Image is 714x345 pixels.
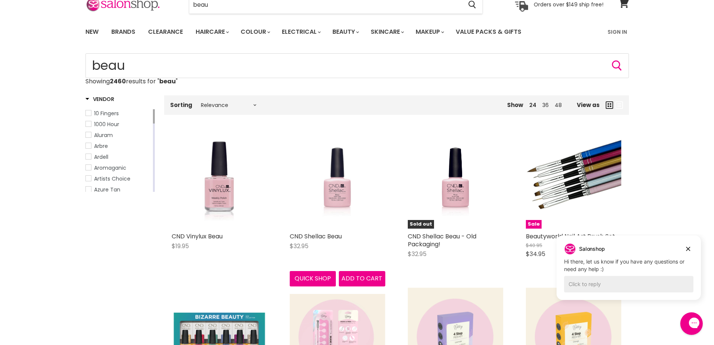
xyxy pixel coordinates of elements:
[603,24,632,40] a: Sign In
[339,271,385,286] button: Add to cart
[85,95,114,103] h3: Vendor
[85,142,151,150] a: Arbre
[276,24,325,40] a: Electrical
[529,101,536,109] a: 24
[80,21,565,43] ul: Main menu
[85,78,629,85] p: Showing results for " "
[94,131,113,139] span: Aluram
[526,220,542,229] span: Sale
[408,220,434,229] span: Sold out
[94,110,119,117] span: 10 Fingers
[85,53,629,78] input: Search
[85,120,151,128] a: 1000 Hour
[341,274,382,283] span: Add to cart
[85,131,151,139] a: Aluram
[172,242,189,250] span: $19.95
[94,175,130,182] span: Artists Choice
[85,175,151,183] a: Artists Choice
[290,133,385,229] a: CND Shellac Beau
[526,133,621,229] a: Beautyworld Nail Art Brush SetSale
[542,101,549,109] a: 36
[526,232,615,241] a: Beautyworld Nail Art Brush Set
[94,153,108,161] span: Ardell
[577,102,600,108] span: View as
[410,24,449,40] a: Makeup
[94,164,126,172] span: Aromaganic
[85,185,151,194] a: Azure Tan
[142,24,189,40] a: Clearance
[80,24,104,40] a: New
[85,53,629,78] form: Product
[611,60,623,72] button: Search
[94,142,108,150] span: Arbre
[534,1,603,8] p: Orders over $149 ship free!
[677,310,707,337] iframe: Gorgias live chat messenger
[507,101,523,109] span: Show
[194,133,245,229] img: CND Vinylux Beau
[94,121,119,128] span: 1000 Hour
[172,133,267,229] a: CND Vinylux Beau
[365,24,409,40] a: Skincare
[290,271,336,286] button: Quick shop
[327,24,364,40] a: Beauty
[408,232,476,249] a: CND Shellac Beau - Old Packaging!
[450,24,527,40] a: Value Packs & Gifts
[235,24,275,40] a: Colour
[526,133,621,229] img: Beautyworld Nail Art Brush Set
[408,133,503,229] a: CND Shellac Beau - Old Packaging!Sold out
[85,153,151,161] a: Ardell
[408,250,427,258] span: $32.95
[76,21,638,43] nav: Main
[172,232,223,241] a: CND Vinylux Beau
[290,232,342,241] a: CND Shellac Beau
[159,77,176,86] strong: beau
[190,24,234,40] a: Haircare
[526,250,545,258] span: $34.95
[555,101,562,109] a: 48
[306,133,368,229] img: CND Shellac Beau
[526,242,542,249] span: $40.95
[94,186,120,193] span: Azure Tan
[85,109,151,118] a: 10 Fingers
[170,102,192,108] label: Sorting
[290,242,308,250] span: $32.95
[110,77,126,86] strong: 2460
[551,234,707,311] iframe: Gorgias live chat campaigns
[85,164,151,172] a: Aromaganic
[424,133,486,229] img: CND Shellac Beau - Old Packaging!
[106,24,141,40] a: Brands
